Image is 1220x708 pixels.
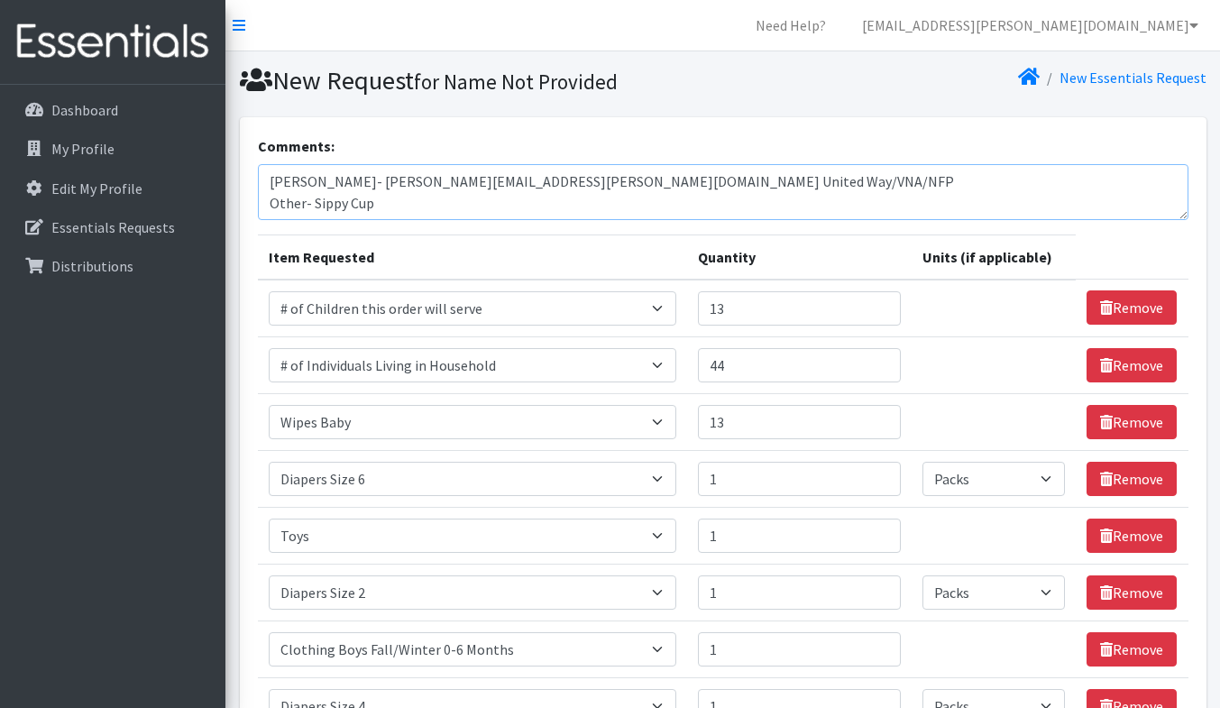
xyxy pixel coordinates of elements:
label: Comments: [258,135,335,157]
a: Need Help? [741,7,840,43]
a: Remove [1087,632,1177,667]
p: Distributions [51,257,133,275]
p: My Profile [51,140,115,158]
th: Item Requested [258,234,687,280]
a: Remove [1087,575,1177,610]
small: for Name Not Provided [414,69,618,95]
th: Quantity [687,234,912,280]
img: HumanEssentials [7,12,218,72]
a: Remove [1087,405,1177,439]
a: Dashboard [7,92,218,128]
a: Remove [1087,519,1177,553]
a: Remove [1087,348,1177,382]
a: Remove [1087,462,1177,496]
a: Edit My Profile [7,170,218,207]
th: Units (if applicable) [912,234,1076,280]
a: Remove [1087,290,1177,325]
a: Distributions [7,248,218,284]
a: New Essentials Request [1059,69,1206,87]
a: Essentials Requests [7,209,218,245]
p: Dashboard [51,101,118,119]
p: Essentials Requests [51,218,175,236]
a: My Profile [7,131,218,167]
h1: New Request [240,65,717,97]
p: Edit My Profile [51,179,142,198]
a: [EMAIL_ADDRESS][PERSON_NAME][DOMAIN_NAME] [848,7,1213,43]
